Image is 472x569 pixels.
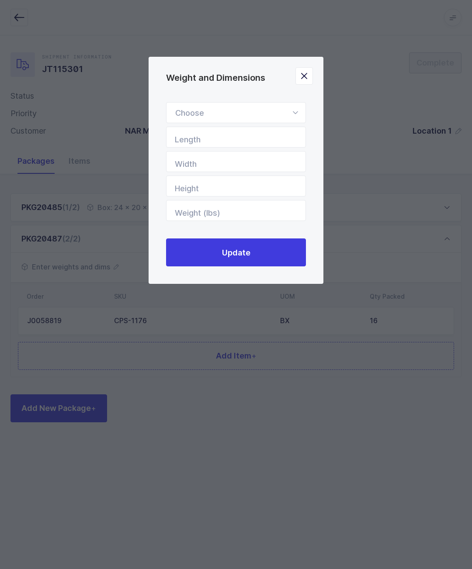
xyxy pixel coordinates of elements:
span: Weight and Dimensions [166,72,265,83]
button: Update [166,238,306,266]
span: Update [222,247,250,258]
input: Width [166,151,306,172]
input: Length [166,127,306,148]
button: Close [295,67,313,85]
div: Weight and Dimensions [149,57,323,284]
input: Weight (lbs) [166,200,306,221]
input: Height [166,176,306,197]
